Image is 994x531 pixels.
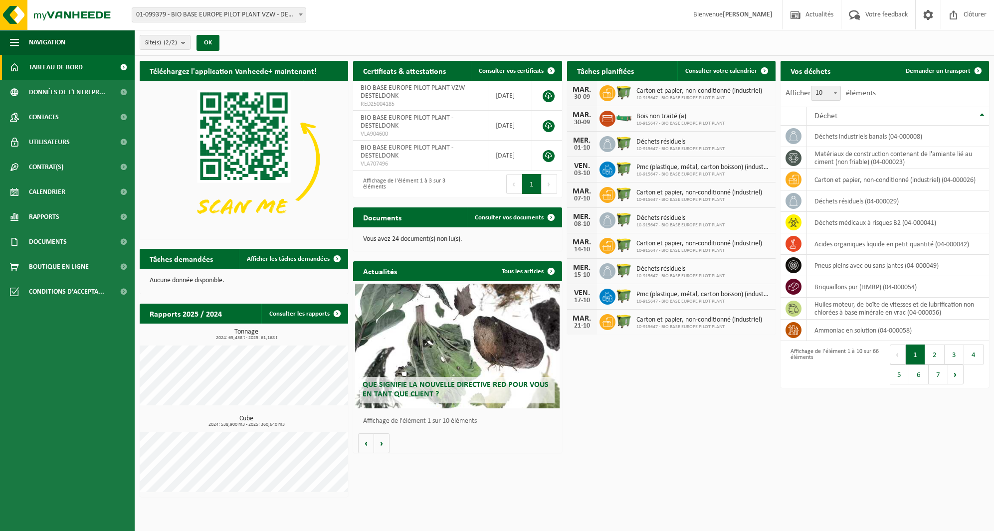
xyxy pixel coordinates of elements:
[636,248,762,254] span: 10-915647 - BIO BASE EUROPE PILOT PLANT
[572,119,592,126] div: 30-09
[615,84,632,101] img: WB-1100-HPE-GN-50
[811,86,840,100] span: 10
[145,336,348,341] span: 2024: 65,438 t - 2025: 61,168 t
[567,61,644,80] h2: Tâches planifiées
[615,287,632,304] img: WB-1100-HPE-GN-50
[636,197,762,203] span: 10-915647 - BIO BASE EUROPE PILOT PLANT
[807,147,989,169] td: matériaux de construction contenant de l'amiante lié au ciment (non friable) (04-000023)
[29,30,65,55] span: Navigation
[636,172,771,177] span: 10-915647 - BIO BASE EUROPE PILOT PLANT
[615,113,632,122] img: HK-XC-15-GN-00
[488,111,532,141] td: [DATE]
[363,236,552,243] p: Vous avez 24 document(s) non lu(s).
[506,174,522,194] button: Previous
[358,433,374,453] button: Vorige
[636,189,762,197] span: Carton et papier, non-conditionné (industriel)
[636,291,771,299] span: Pmc (plastique, métal, carton boisson) (industriel)
[636,121,725,127] span: 10-915647 - BIO BASE EUROPE PILOT PLANT
[353,61,456,80] h2: Certificats & attestations
[572,297,592,304] div: 17-10
[29,80,105,105] span: Données de l'entrepr...
[636,138,725,146] span: Déchets résiduels
[479,68,544,74] span: Consulter vos certificats
[807,212,989,233] td: déchets médicaux à risques B2 (04-000041)
[807,320,989,341] td: Ammoniac en solution (04-000058)
[807,276,989,298] td: briquaillons pur (HMRP) (04-000054)
[572,195,592,202] div: 07-10
[572,137,592,145] div: MER.
[890,345,906,364] button: Previous
[786,344,880,385] div: Affichage de l'élément 1 à 10 sur 66 éléments
[145,35,177,50] span: Site(s)
[355,284,560,408] a: Que signifie la nouvelle directive RED pour vous en tant que client ?
[164,39,177,46] count: (2/2)
[636,324,762,330] span: 10-915647 - BIO BASE EUROPE PILOT PLANT
[781,61,840,80] h2: Vos déchets
[909,364,929,384] button: 6
[636,146,725,152] span: 10-915647 - BIO BASE EUROPE PILOT PLANT
[361,144,453,160] span: BIO BASE EUROPE PILOT PLANT - DESTELDONK
[542,174,557,194] button: Next
[488,141,532,171] td: [DATE]
[358,173,452,195] div: Affichage de l'élément 1 à 3 sur 3 éléments
[475,214,544,221] span: Consulter vos documents
[140,61,327,80] h2: Téléchargez l'application Vanheede+ maintenant!
[636,87,762,95] span: Carton et papier, non-conditionné (industriel)
[145,415,348,427] h3: Cube
[572,187,592,195] div: MAR.
[572,111,592,119] div: MAR.
[636,316,762,324] span: Carton et papier, non-conditionné (industriel)
[140,35,191,50] button: Site(s)(2/2)
[361,84,468,100] span: BIO BASE EUROPE PILOT PLANT VZW - DESTELDONK
[807,298,989,320] td: huiles moteur, de boîte de vitesses et de lubrification non chlorées à base minérale en vrac (04-...
[361,114,453,130] span: BIO BASE EUROPE PILOT PLANT - DESTELDONK
[615,262,632,279] img: WB-1100-HPE-GN-50
[685,68,757,74] span: Consulter votre calendrier
[572,315,592,323] div: MAR.
[140,249,223,268] h2: Tâches demandées
[29,155,63,179] span: Contrat(s)
[636,265,725,273] span: Déchets résiduels
[363,418,557,425] p: Affichage de l'élément 1 sur 10 éléments
[353,261,407,281] h2: Actualités
[572,162,592,170] div: VEN.
[5,509,167,531] iframe: chat widget
[29,105,59,130] span: Contacts
[615,236,632,253] img: WB-1100-HPE-GN-50
[572,272,592,279] div: 15-10
[811,86,841,101] span: 10
[636,240,762,248] span: Carton et papier, non-conditionné (industriel)
[572,246,592,253] div: 14-10
[132,8,306,22] span: 01-099379 - BIO BASE EUROPE PILOT PLANT VZW - DESTELDONK
[807,233,989,255] td: acides organiques liquide en petit quantité (04-000042)
[636,164,771,172] span: Pmc (plastique, métal, carton boisson) (industriel)
[239,249,347,269] a: Afficher les tâches demandées
[29,279,104,304] span: Conditions d'accepta...
[353,207,411,227] h2: Documents
[925,345,945,364] button: 2
[29,130,70,155] span: Utilisateurs
[615,135,632,152] img: WB-1100-HPE-GN-50
[636,113,725,121] span: Bois non traité (a)
[29,254,89,279] span: Boutique en ligne
[29,229,67,254] span: Documents
[471,61,561,81] a: Consulter vos certificats
[906,345,925,364] button: 1
[615,211,632,228] img: WB-1100-HPE-GN-50
[906,68,971,74] span: Demander un transport
[929,364,948,384] button: 7
[361,130,480,138] span: VLA904600
[572,264,592,272] div: MER.
[29,204,59,229] span: Rapports
[29,179,65,204] span: Calendrier
[140,81,348,237] img: Download de VHEPlus App
[197,35,219,51] button: OK
[572,145,592,152] div: 01-10
[145,329,348,341] h3: Tonnage
[807,126,989,147] td: déchets industriels banals (04-000008)
[247,256,330,262] span: Afficher les tâches demandées
[898,61,988,81] a: Demander un transport
[615,160,632,177] img: WB-1100-HPE-GN-50
[374,433,390,453] button: Volgende
[145,422,348,427] span: 2024: 538,900 m3 - 2025: 360,640 m3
